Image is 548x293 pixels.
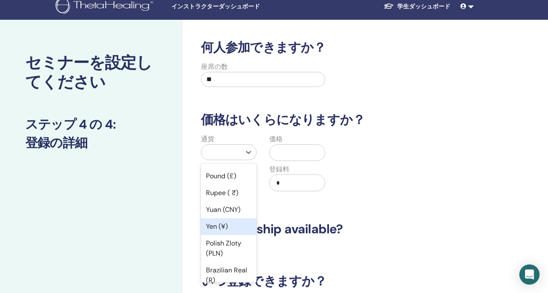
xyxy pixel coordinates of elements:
[201,134,214,144] label: 通貨
[201,201,257,218] div: Yuan (CNY)
[25,135,158,150] h3: 登録の詳細
[201,62,228,72] label: 座席の数
[269,134,283,144] label: 価格
[519,264,540,285] div: Open Intercom Messenger
[171,2,298,11] span: インストラクターダッシュボード
[384,3,394,10] img: graduation-cap-white.svg
[201,185,257,201] div: Rupee ( ₹)
[25,117,158,132] h3: ステップ 4 の 4 :
[25,53,158,92] h2: セミナーを設定してください
[201,262,257,289] div: Brazilian Real (R)
[196,222,480,237] h3: Is scholarship available?
[201,168,257,185] div: Pound (£)
[196,40,480,55] h3: 何人参加できますか？
[269,164,289,174] label: 登録料
[201,235,257,262] div: Polish Zloty (PLN)
[201,218,257,235] div: Yen (¥)
[196,274,480,289] h3: いつ登録できますか？
[196,112,480,127] h3: 価格はいくらになりますか？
